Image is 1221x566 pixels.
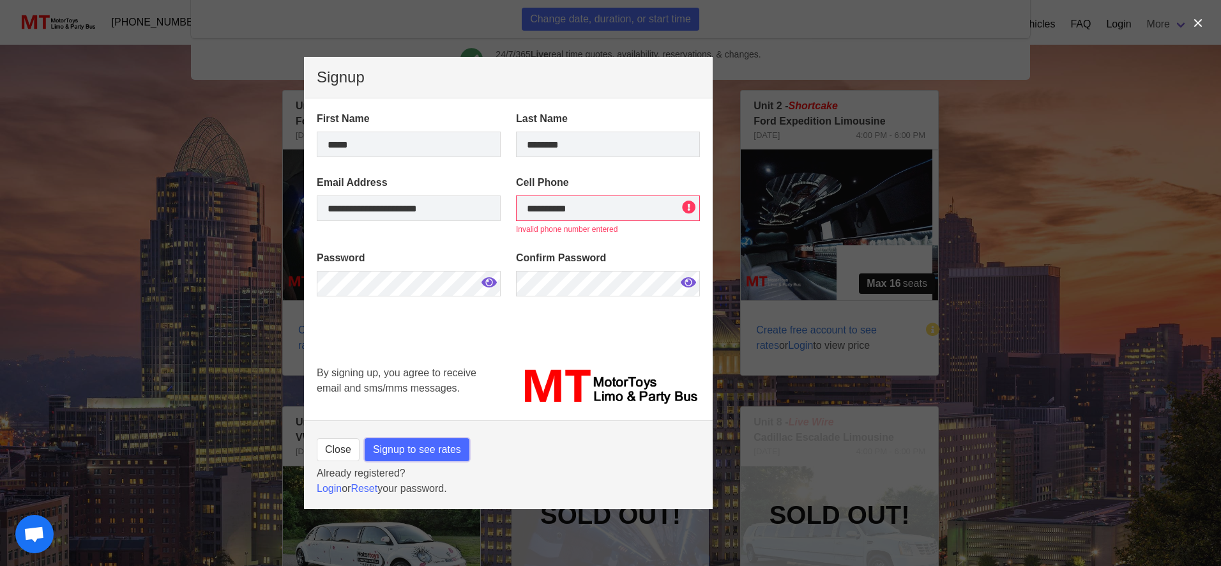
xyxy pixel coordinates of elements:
p: Invalid phone number entered [516,224,700,235]
label: Confirm Password [516,250,700,266]
a: Login [317,483,342,494]
label: First Name [317,111,501,126]
iframe: reCAPTCHA [317,314,511,410]
button: Signup to see rates [365,438,469,461]
img: MT_logo_name.png [516,365,700,408]
a: Reset [351,483,377,494]
div: By signing up, you agree to receive email and sms/mms messages. [309,358,508,415]
label: Email Address [317,175,501,190]
label: Password [317,250,501,266]
label: Last Name [516,111,700,126]
p: Already registered? [317,466,700,481]
span: Signup to see rates [373,442,461,457]
div: Open chat [15,515,54,553]
button: Close [317,438,360,461]
p: or your password. [317,481,700,496]
label: Cell Phone [516,175,700,190]
p: Signup [317,70,700,85]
